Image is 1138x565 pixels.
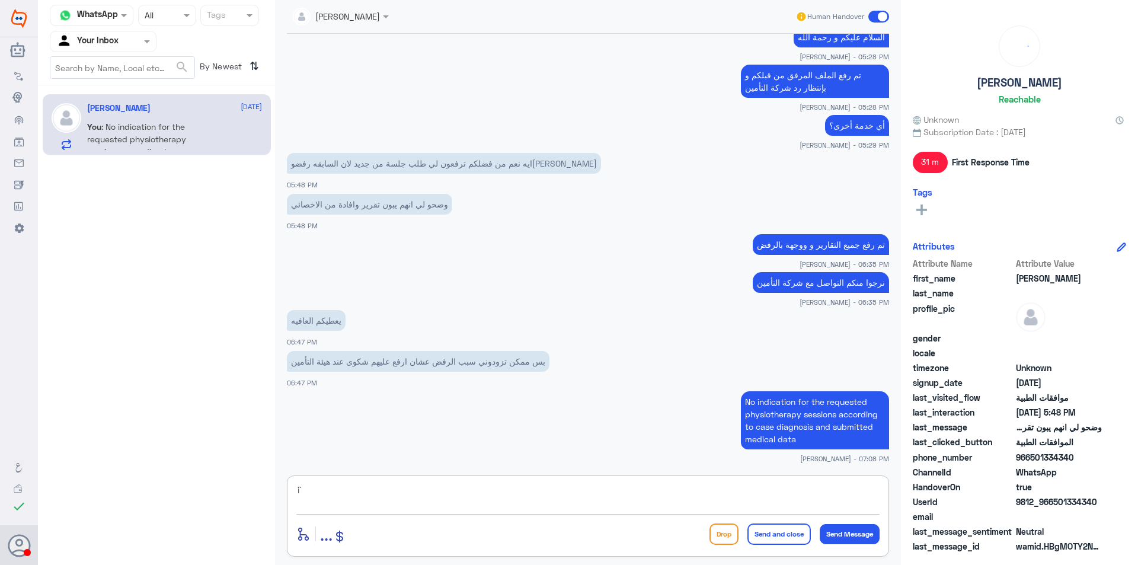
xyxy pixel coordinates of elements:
[913,436,1014,448] span: last_clicked_button
[87,122,101,132] span: You
[1016,257,1102,270] span: Attribute Value
[287,310,346,331] p: 25/8/2025, 6:47 PM
[825,115,889,136] p: 25/8/2025, 5:29 PM
[913,451,1014,464] span: phone_number
[1016,302,1046,332] img: defaultAdmin.png
[1016,451,1102,464] span: 966501334340
[913,510,1014,523] span: email
[52,103,81,133] img: defaultAdmin.png
[913,376,1014,389] span: signup_date
[1016,496,1102,508] span: 9812_966501334340
[913,496,1014,508] span: UserId
[287,194,452,215] p: 25/8/2025, 5:48 PM
[913,362,1014,374] span: timezone
[913,302,1014,330] span: profile_pic
[1016,481,1102,493] span: true
[1016,421,1102,433] span: وضحو لي انهم يبون تقرير وافادة من الاخصائي
[320,523,333,544] span: ...
[195,56,245,80] span: By Newest
[175,58,189,77] button: search
[12,499,26,513] i: check
[741,65,889,98] p: 25/8/2025, 5:28 PM
[753,272,889,293] p: 25/8/2025, 6:35 PM
[287,379,317,387] span: 06:47 PM
[205,8,226,24] div: Tags
[1016,272,1102,285] span: Sarah
[287,351,549,372] p: 25/8/2025, 6:47 PM
[709,523,739,545] button: Drop
[800,140,889,150] span: [PERSON_NAME] - 05:29 PM
[11,9,27,28] img: Widebot Logo
[977,76,1062,90] h5: [PERSON_NAME]
[1016,540,1102,553] span: wamid.HBgMOTY2NTAxMzM0MzQwFQIAEhgUM0FFQjg5RDY1NEZGMDAwMURDNDAA
[800,102,889,112] span: [PERSON_NAME] - 05:28 PM
[287,222,318,229] span: 05:48 PM
[741,391,889,449] p: 25/8/2025, 7:08 PM
[1016,436,1102,448] span: الموافقات الطبية
[999,94,1041,104] h6: Reachable
[800,52,889,62] span: [PERSON_NAME] - 05:28 PM
[1016,406,1102,419] span: 2025-08-25T14:48:25.23Z
[1016,525,1102,538] span: 0
[1016,347,1102,359] span: null
[913,187,932,197] h6: Tags
[1016,466,1102,478] span: 2
[913,287,1014,299] span: last_name
[287,153,601,174] p: 25/8/2025, 5:48 PM
[913,152,948,173] span: 31 m
[800,297,889,307] span: [PERSON_NAME] - 06:35 PM
[807,11,864,22] span: Human Handover
[913,257,1014,270] span: Attribute Name
[800,259,889,269] span: [PERSON_NAME] - 06:35 PM
[50,57,194,78] input: Search by Name, Local etc…
[753,234,889,255] p: 25/8/2025, 6:35 PM
[913,241,955,251] h6: Attributes
[87,122,216,181] span: : No indication for the requested physiotherapy sessions according to case diagnosis and submitte...
[913,525,1014,538] span: last_message_sentiment
[1016,332,1102,344] span: null
[913,466,1014,478] span: ChannelId
[1016,362,1102,374] span: Unknown
[287,338,317,346] span: 06:47 PM
[913,540,1014,553] span: last_message_id
[952,156,1030,168] span: First Response Time
[287,181,318,189] span: 05:48 PM
[747,523,811,545] button: Send and close
[56,33,74,50] img: yourInbox.svg
[1016,391,1102,404] span: موافقات الطبية
[56,7,74,24] img: whatsapp.png
[913,113,959,126] span: Unknown
[241,101,262,112] span: [DATE]
[913,347,1014,359] span: locale
[1002,29,1037,63] div: loading...
[913,421,1014,433] span: last_message
[913,332,1014,344] span: gender
[1016,510,1102,523] span: null
[820,524,880,544] button: Send Message
[1016,376,1102,389] span: 2025-05-27T15:44:10.655Z
[913,391,1014,404] span: last_visited_flow
[913,126,1126,138] span: Subscription Date : [DATE]
[913,406,1014,419] span: last_interaction
[320,521,333,547] button: ...
[175,60,189,74] span: search
[913,481,1014,493] span: HandoverOn
[794,27,889,47] p: 25/8/2025, 5:28 PM
[87,103,151,113] h5: Sarah
[913,272,1014,285] span: first_name
[8,534,30,557] button: Avatar
[250,56,259,76] i: ⇅
[800,454,889,464] span: [PERSON_NAME] - 07:08 PM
